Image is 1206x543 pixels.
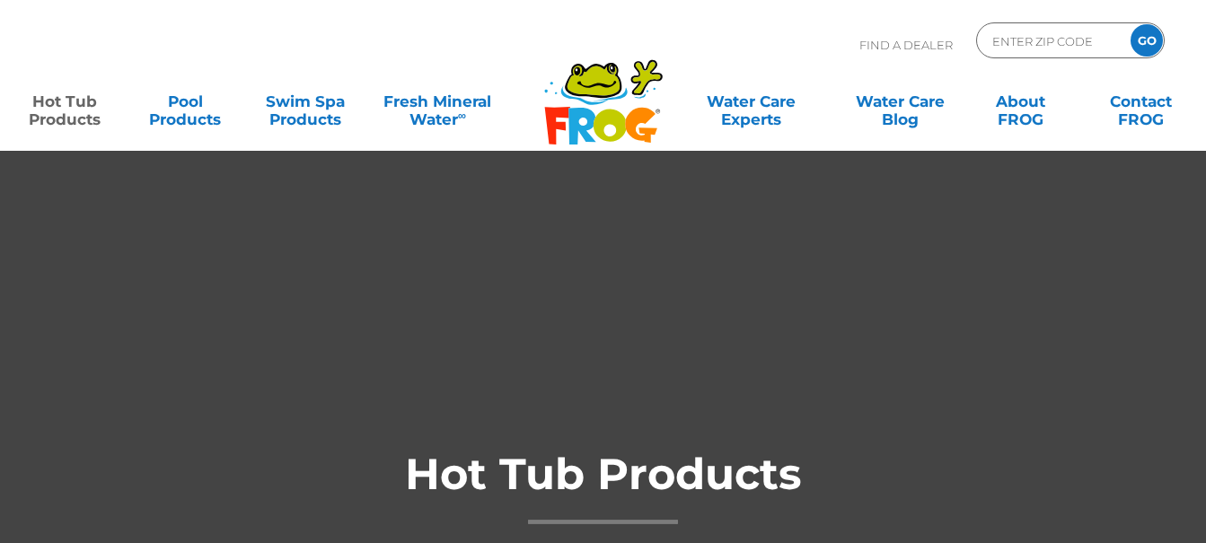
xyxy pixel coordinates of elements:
sup: ∞ [458,109,466,122]
a: Hot TubProducts [18,83,111,119]
a: Fresh MineralWater∞ [379,83,496,119]
a: Swim SpaProducts [259,83,352,119]
a: PoolProducts [138,83,232,119]
a: Water CareBlog [854,83,947,119]
img: Frog Products Logo [534,36,673,145]
a: ContactFROG [1095,83,1188,119]
input: GO [1131,24,1163,57]
a: AboutFROG [974,83,1068,119]
input: Zip Code Form [990,28,1112,54]
a: Water CareExperts [675,83,827,119]
p: Find A Dealer [859,22,953,67]
h1: Hot Tub Products [244,451,963,524]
